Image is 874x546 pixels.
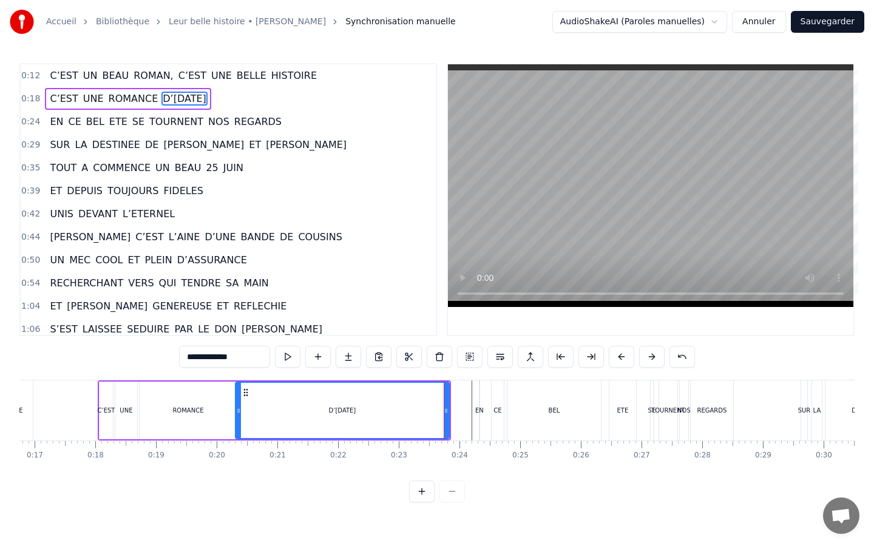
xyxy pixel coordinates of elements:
[134,230,164,244] span: C’EST
[162,184,205,198] span: FIDELES
[21,185,40,197] span: 0:39
[49,299,63,313] span: ET
[49,276,124,290] span: RECHERCHANT
[49,322,78,336] span: S’EST
[154,161,171,175] span: UN
[791,11,864,33] button: Sauvegarder
[68,253,92,267] span: MEC
[77,207,119,221] span: DEVANT
[248,138,262,152] span: ET
[21,277,40,289] span: 0:54
[207,115,231,129] span: NOS
[173,322,194,336] span: PAR
[21,70,40,82] span: 0:12
[49,161,78,175] span: TOUT
[49,207,75,221] span: UNIS
[21,139,40,151] span: 0:29
[49,184,63,198] span: ET
[203,230,237,244] span: D’UNE
[97,406,115,415] div: C’EST
[21,254,40,266] span: 0:50
[162,138,245,152] span: [PERSON_NAME]
[87,451,104,460] div: 0:18
[169,16,326,28] a: Leur belle histoire • [PERSON_NAME]
[82,69,99,83] span: UN
[91,138,141,152] span: DESTINEE
[197,322,211,336] span: LE
[222,161,245,175] span: JUIN
[213,322,238,336] span: DON
[677,406,691,415] div: NOS
[120,406,132,415] div: UNE
[210,69,233,83] span: UNE
[92,161,152,175] span: COMMENCE
[694,451,711,460] div: 0:28
[617,406,629,415] div: ETE
[46,16,76,28] a: Accueil
[81,322,123,336] span: LAISSEE
[144,138,160,152] span: DE
[158,276,178,290] span: QUI
[107,92,160,106] span: ROMANCE
[279,230,294,244] span: DE
[269,451,286,460] div: 0:21
[732,11,785,33] button: Annuler
[823,497,859,534] a: Ouvrir le chat
[49,115,64,129] span: EN
[240,230,276,244] span: BANDE
[177,69,208,83] span: C’EST
[132,69,175,83] span: ROMAN,
[66,299,149,313] span: [PERSON_NAME]
[21,208,40,220] span: 0:42
[21,93,40,105] span: 0:18
[49,92,79,106] span: C’EST
[21,300,40,312] span: 1:04
[813,406,821,415] div: LA
[816,451,832,460] div: 0:30
[21,323,40,335] span: 1:06
[127,276,155,290] span: VERS
[205,161,219,175] span: 25
[549,406,560,415] div: BEL
[330,451,347,460] div: 0:22
[329,406,356,415] div: D’[DATE]
[634,451,650,460] div: 0:27
[512,451,529,460] div: 0:25
[161,92,208,106] span: D’[DATE]
[127,253,141,267] span: ET
[49,138,71,152] span: SUR
[21,231,40,243] span: 0:44
[67,115,83,129] span: CE
[697,406,727,415] div: REGARDS
[651,406,685,415] div: TOURNENT
[66,184,104,198] span: DEPUIS
[168,230,202,244] span: L’AINE
[148,451,164,460] div: 0:19
[82,92,105,106] span: UNE
[270,69,318,83] span: HISTOIRE
[493,406,501,415] div: CE
[126,322,171,336] span: SEDUIRE
[121,207,176,221] span: L’ETERNEL
[46,16,456,28] nav: breadcrumb
[180,276,222,290] span: TENDRE
[240,322,324,336] span: [PERSON_NAME]
[172,406,203,415] div: ROMANCE
[209,451,225,460] div: 0:20
[475,406,484,415] div: EN
[174,161,203,175] span: BEAU
[108,115,129,129] span: ETE
[798,406,811,415] div: SUR
[106,184,160,198] span: TOUJOURS
[242,276,269,290] span: MAIN
[27,451,43,460] div: 0:17
[21,162,40,174] span: 0:35
[10,10,34,34] img: youka
[215,299,230,313] span: ET
[391,451,407,460] div: 0:23
[648,406,656,415] div: SE
[452,451,468,460] div: 0:24
[573,451,589,460] div: 0:26
[176,253,248,267] span: D’ASSURANCE
[143,253,173,267] span: PLEIN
